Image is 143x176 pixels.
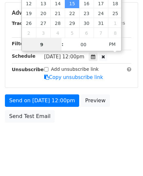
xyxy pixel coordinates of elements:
[12,9,131,16] h5: Advanced
[79,8,94,18] span: October 23, 2025
[94,8,108,18] span: October 24, 2025
[50,8,65,18] span: October 21, 2025
[22,18,36,28] span: October 26, 2025
[36,18,50,28] span: October 27, 2025
[94,28,108,38] span: November 7, 2025
[22,8,36,18] span: October 19, 2025
[22,28,36,38] span: November 2, 2025
[63,38,103,51] input: Minute
[12,21,34,26] strong: Tracking
[108,18,122,28] span: November 1, 2025
[50,18,65,28] span: October 28, 2025
[108,28,122,38] span: November 8, 2025
[110,145,143,176] iframe: Chat Widget
[12,41,28,46] strong: Filters
[50,28,65,38] span: November 4, 2025
[5,94,79,107] a: Send on [DATE] 12:00pm
[81,94,110,107] a: Preview
[65,8,79,18] span: October 22, 2025
[12,67,44,72] strong: Unsubscribe
[62,38,63,51] span: :
[79,28,94,38] span: November 6, 2025
[44,54,84,60] span: [DATE] 12:00pm
[36,28,50,38] span: November 3, 2025
[22,38,62,51] input: Hour
[94,18,108,28] span: October 31, 2025
[12,53,35,59] strong: Schedule
[36,8,50,18] span: October 20, 2025
[108,8,122,18] span: October 25, 2025
[65,18,79,28] span: October 29, 2025
[5,110,55,123] a: Send Test Email
[65,28,79,38] span: November 5, 2025
[44,74,103,80] a: Copy unsubscribe link
[103,38,121,51] span: Click to toggle
[79,18,94,28] span: October 30, 2025
[51,66,99,73] label: Add unsubscribe link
